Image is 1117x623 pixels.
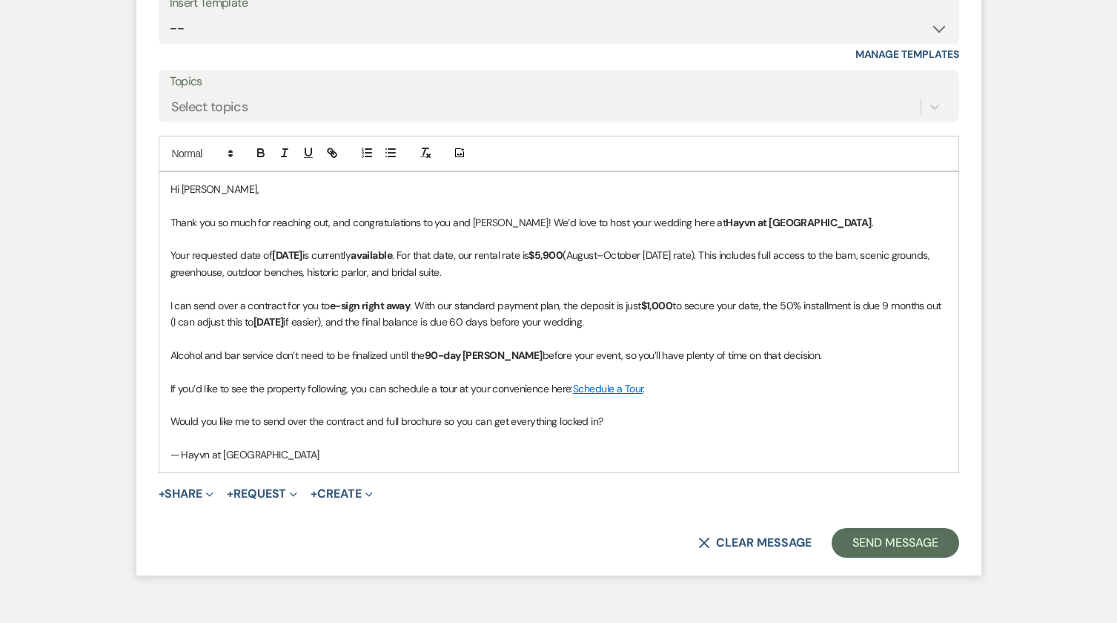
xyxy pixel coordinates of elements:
[832,528,958,558] button: Send Message
[330,299,410,312] strong: e-sign right away
[726,216,871,229] strong: Hayvn at [GEOGRAPHIC_DATA]
[159,488,214,500] button: Share
[855,47,959,61] a: Manage Templates
[573,382,643,395] a: Schedule a Tour
[170,413,947,429] p: Would you like me to send over the contract and full brochure so you can get everything locked in?
[170,446,947,463] p: — Hayvn at [GEOGRAPHIC_DATA]
[272,248,302,262] strong: [DATE]
[170,214,947,231] p: Thank you so much for reaching out, and congratulations to you and [PERSON_NAME]! We’d love to ho...
[227,488,233,500] span: +
[698,537,811,549] button: Clear message
[170,71,948,93] label: Topics
[641,299,673,312] strong: $1,000
[227,488,297,500] button: Request
[425,349,543,362] strong: 90-day [PERSON_NAME]
[159,488,165,500] span: +
[311,488,317,500] span: +
[351,248,392,262] strong: available
[170,181,947,197] p: Hi [PERSON_NAME],
[171,96,248,116] div: Select topics
[170,297,947,331] p: I can send over a contract for you to . With our standard payment plan, the deposit is just to se...
[170,247,947,280] p: Your requested date of is currently . For that date, our rental rate is (August–October [DATE] ra...
[311,488,372,500] button: Create
[170,347,947,363] p: Alcohol and bar service don’t need to be finalized until the before your event, so you’ll have pl...
[253,315,284,329] strong: [DATE]
[170,380,947,397] p: If you’d like to see the property following, you can schedule a tour at your convenience here: .
[528,248,563,262] strong: $5,900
